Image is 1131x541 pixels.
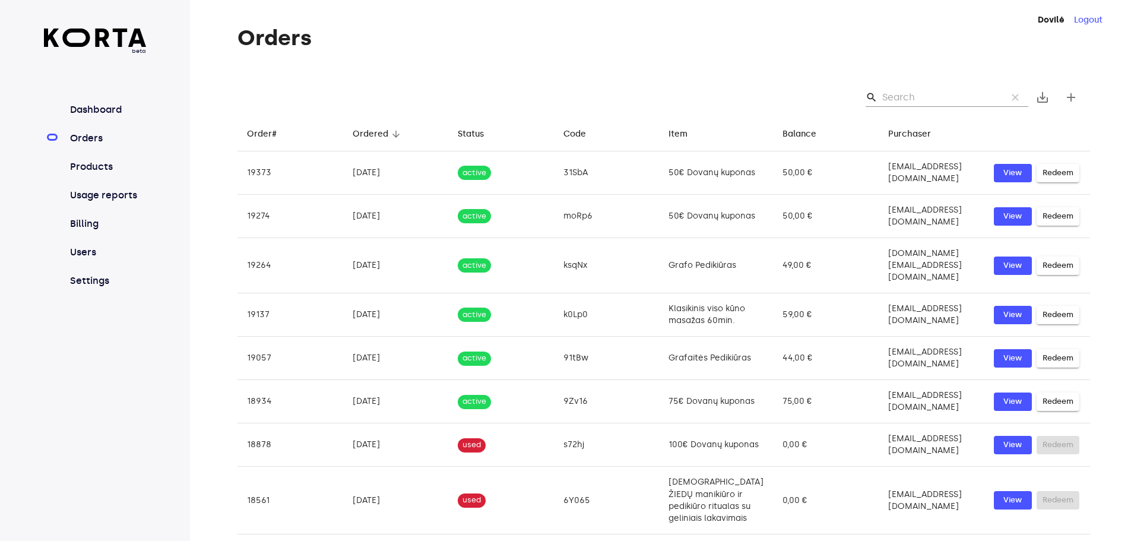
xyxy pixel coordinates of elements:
img: Korta [44,29,147,47]
div: Balance [782,127,816,141]
button: View [994,306,1032,324]
span: active [458,167,491,179]
span: beta [44,47,147,55]
a: Usage reports [68,188,147,203]
h1: Orders [237,26,1090,50]
td: [EMAIL_ADDRESS][DOMAIN_NAME] [879,151,984,195]
td: 100€ Dovanų kuponas [659,423,773,467]
button: View [994,491,1032,510]
span: View [1000,259,1026,273]
span: Purchaser [888,127,946,141]
span: Order# [247,127,292,141]
span: Balance [782,127,832,141]
span: View [1000,308,1026,322]
td: 9Zv16 [554,380,660,423]
a: Settings [68,274,147,288]
button: Redeem [1037,393,1079,411]
a: View [994,207,1032,226]
span: Redeem [1043,259,1073,273]
button: Export [1028,83,1057,112]
td: ksqNx [554,238,660,293]
td: 19137 [237,293,343,337]
span: add [1064,90,1078,105]
span: View [1000,210,1026,223]
input: Search [882,88,997,107]
div: Order# [247,127,277,141]
span: View [1000,166,1026,180]
span: active [458,353,491,364]
td: 50€ Dovanų kuponas [659,195,773,238]
span: View [1000,395,1026,409]
a: Users [68,245,147,260]
td: k0Lp0 [554,293,660,337]
span: Code [563,127,601,141]
div: Code [563,127,586,141]
td: 6Y065 [554,467,660,534]
a: Orders [68,131,147,145]
td: Klasikinis viso kūno masažas 60min. [659,293,773,337]
td: [EMAIL_ADDRESS][DOMAIN_NAME] [879,467,984,534]
button: View [994,436,1032,454]
td: [EMAIL_ADDRESS][DOMAIN_NAME] [879,380,984,423]
a: beta [44,29,147,55]
td: 0,00 € [773,423,879,467]
span: used [458,495,486,506]
td: [DATE] [343,380,449,423]
div: Status [458,127,484,141]
td: [DATE] [343,293,449,337]
td: 50,00 € [773,151,879,195]
td: Grafo Pedikiūras [659,238,773,293]
span: View [1000,352,1026,365]
td: 49,00 € [773,238,879,293]
button: Redeem [1037,349,1079,368]
td: 19274 [237,195,343,238]
a: Billing [68,217,147,231]
button: View [994,257,1032,275]
div: Ordered [353,127,388,141]
td: 19373 [237,151,343,195]
button: Logout [1074,14,1103,26]
span: active [458,260,491,271]
td: [DATE] [343,195,449,238]
span: Search [866,91,877,103]
td: [DATE] [343,151,449,195]
td: 75,00 € [773,380,879,423]
span: Redeem [1043,166,1073,180]
button: View [994,164,1032,182]
button: View [994,349,1032,368]
td: 0,00 € [773,467,879,534]
a: Dashboard [68,103,147,117]
td: 19264 [237,238,343,293]
td: Grafaitės Pedikiūras [659,337,773,380]
span: Redeem [1043,308,1073,322]
button: View [994,393,1032,411]
span: View [1000,438,1026,452]
td: 75€ Dovanų kuponas [659,380,773,423]
td: [DATE] [343,337,449,380]
td: 44,00 € [773,337,879,380]
td: 31SbA [554,151,660,195]
span: Redeem [1043,395,1073,409]
td: [DOMAIN_NAME][EMAIL_ADDRESS][DOMAIN_NAME] [879,238,984,293]
span: Redeem [1043,210,1073,223]
td: [EMAIL_ADDRESS][DOMAIN_NAME] [879,195,984,238]
div: Item [669,127,688,141]
td: 50,00 € [773,195,879,238]
td: [DATE] [343,238,449,293]
td: s72hj [554,423,660,467]
button: Redeem [1037,306,1079,324]
td: [EMAIL_ADDRESS][DOMAIN_NAME] [879,423,984,467]
td: [EMAIL_ADDRESS][DOMAIN_NAME] [879,293,984,337]
td: 19057 [237,337,343,380]
div: Purchaser [888,127,931,141]
span: View [1000,493,1026,507]
td: moRp6 [554,195,660,238]
td: 18561 [237,467,343,534]
td: 18934 [237,380,343,423]
td: [DATE] [343,423,449,467]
